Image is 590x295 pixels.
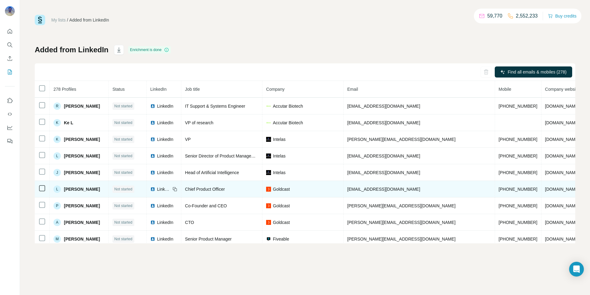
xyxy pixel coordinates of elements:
[266,104,271,109] img: company-logo
[273,186,290,192] span: Goldcast
[185,203,227,208] span: Co-Founder and CEO
[35,45,108,55] h1: Added from LinkedIn
[545,120,580,125] span: [DOMAIN_NAME]
[35,15,45,25] img: Surfe Logo
[499,203,537,208] span: [PHONE_NUMBER]
[569,262,584,277] div: Open Intercom Messenger
[347,237,455,241] span: [PERSON_NAME][EMAIL_ADDRESS][DOMAIN_NAME]
[347,120,420,125] span: [EMAIL_ADDRESS][DOMAIN_NAME]
[499,220,537,225] span: [PHONE_NUMBER]
[499,87,511,92] span: Mobile
[64,169,100,176] span: [PERSON_NAME]
[266,87,285,92] span: Company
[114,236,132,242] span: Not started
[150,203,155,208] img: LinkedIn logo
[114,203,132,209] span: Not started
[185,137,191,142] span: VP
[150,220,155,225] img: LinkedIn logo
[499,137,537,142] span: [PHONE_NUMBER]
[5,66,15,78] button: My lists
[495,66,572,78] button: Find all emails & mobiles (278)
[185,220,194,225] span: CTO
[347,187,420,192] span: [EMAIL_ADDRESS][DOMAIN_NAME]
[5,109,15,120] button: Use Surfe API
[185,187,225,192] span: Chief Product Officer
[273,236,289,242] span: Fiveable
[266,203,271,208] img: company-logo
[273,103,303,109] span: Accutar Biotech
[545,187,580,192] span: [DOMAIN_NAME]
[157,103,173,109] span: LinkedIn
[516,12,538,20] p: 2,552,233
[545,170,580,175] span: [DOMAIN_NAME]
[185,237,232,241] span: Senior Product Manager
[273,153,285,159] span: Intelas
[273,203,290,209] span: Goldcast
[5,95,15,106] button: Use Surfe on LinkedIn
[64,103,100,109] span: [PERSON_NAME]
[347,153,420,158] span: [EMAIL_ADDRESS][DOMAIN_NAME]
[53,219,61,226] div: A
[114,103,132,109] span: Not started
[69,17,109,23] div: Added from LinkedIn
[114,170,132,175] span: Not started
[185,104,245,109] span: IT Support & Systems Engineer
[64,186,100,192] span: [PERSON_NAME]
[114,120,132,126] span: Not started
[185,153,261,158] span: Senior Director of Product Management
[545,87,579,92] span: Company website
[266,170,271,175] img: company-logo
[157,203,173,209] span: LinkedIn
[150,153,155,158] img: LinkedIn logo
[266,187,271,192] img: company-logo
[128,46,171,54] div: Enrichment is done
[51,18,66,22] a: My lists
[64,120,73,126] span: Ke L
[185,170,239,175] span: Head of Artificial Intelligence
[157,153,173,159] span: LinkedIn
[53,87,76,92] span: 278 Profiles
[185,87,200,92] span: Job title
[273,219,290,225] span: Goldcast
[499,153,537,158] span: [PHONE_NUMBER]
[157,236,173,242] span: LinkedIn
[545,153,580,158] span: [DOMAIN_NAME]
[266,153,271,158] img: company-logo
[499,104,537,109] span: [PHONE_NUMBER]
[53,136,61,143] div: K
[347,104,420,109] span: [EMAIL_ADDRESS][DOMAIN_NAME]
[5,6,15,16] img: Avatar
[185,120,213,125] span: VP of research
[53,185,61,193] div: L
[499,170,537,175] span: [PHONE_NUMBER]
[347,170,420,175] span: [EMAIL_ADDRESS][DOMAIN_NAME]
[53,202,61,209] div: P
[548,12,576,20] button: Buy credits
[114,153,132,159] span: Not started
[67,17,68,23] li: /
[545,137,580,142] span: [DOMAIN_NAME]
[150,187,155,192] img: LinkedIn logo
[150,237,155,241] img: LinkedIn logo
[347,203,455,208] span: [PERSON_NAME][EMAIL_ADDRESS][DOMAIN_NAME]
[157,186,171,192] span: LinkedIn
[64,153,100,159] span: [PERSON_NAME]
[5,136,15,147] button: Feedback
[150,170,155,175] img: LinkedIn logo
[53,169,61,176] div: J
[53,152,61,160] div: L
[347,220,455,225] span: [PERSON_NAME][EMAIL_ADDRESS][DOMAIN_NAME]
[273,169,285,176] span: Intelas
[508,69,566,75] span: Find all emails & mobiles (278)
[53,119,61,126] div: K
[273,136,285,142] span: Intelas
[150,137,155,142] img: LinkedIn logo
[150,87,167,92] span: LinkedIn
[266,120,271,125] img: company-logo
[347,137,455,142] span: [PERSON_NAME][EMAIL_ADDRESS][DOMAIN_NAME]
[157,120,173,126] span: LinkedIn
[64,236,100,242] span: [PERSON_NAME]
[157,169,173,176] span: LinkedIn
[53,102,61,110] div: R
[5,26,15,37] button: Quick start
